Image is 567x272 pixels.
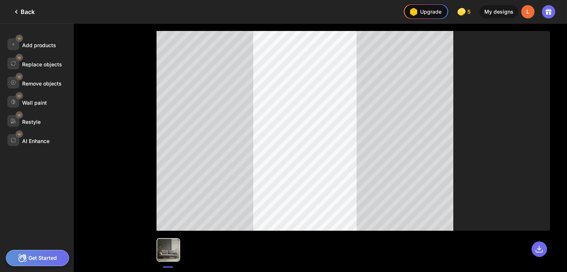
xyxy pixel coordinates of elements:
[480,5,518,18] div: My designs
[12,7,35,16] div: Back
[22,61,62,67] div: Replace objects
[467,9,472,15] span: 5
[22,42,56,48] div: Add products
[22,119,41,125] div: Restyle
[6,250,69,266] div: Get Started
[22,138,49,144] div: AI Enhance
[408,6,419,18] img: upgrade-nav-btn-icon.gif
[521,5,535,18] div: L
[408,6,441,18] div: Upgrade
[22,100,47,106] div: Wall paint
[22,80,62,87] div: Remove objects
